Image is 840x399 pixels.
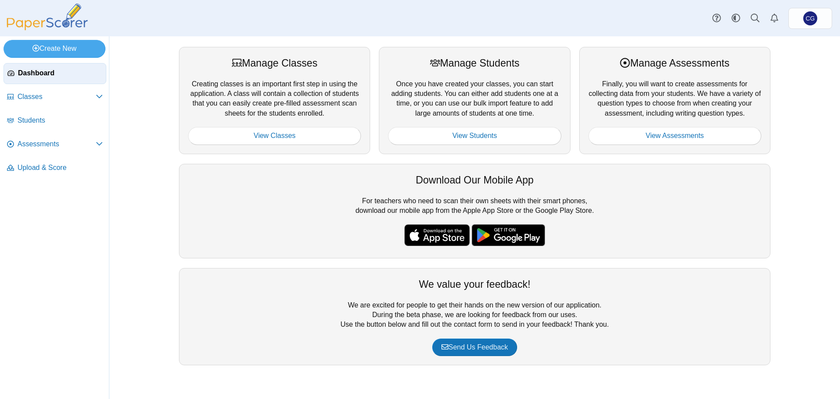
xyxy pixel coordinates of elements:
[3,87,106,108] a: Classes
[179,47,370,154] div: Creating classes is an important first step in using the application. A class will contain a coll...
[3,4,91,30] img: PaperScorer
[588,56,761,70] div: Manage Assessments
[17,92,96,102] span: Classes
[765,9,784,28] a: Alerts
[179,268,770,365] div: We are excited for people to get their hands on the new version of our application. During the be...
[3,158,106,179] a: Upload & Score
[432,339,517,356] a: Send Us Feedback
[806,15,815,21] span: Christopher Gutierrez
[18,68,102,78] span: Dashboard
[188,56,361,70] div: Manage Classes
[3,134,106,155] a: Assessments
[3,24,91,32] a: PaperScorer
[3,63,106,84] a: Dashboard
[188,127,361,145] a: View Classes
[3,110,106,131] a: Students
[179,164,770,258] div: For teachers who need to scan their own sheets with their smart phones, download our mobile app f...
[17,163,103,173] span: Upload & Score
[579,47,770,154] div: Finally, you will want to create assessments for collecting data from your students. We have a va...
[441,343,508,351] span: Send Us Feedback
[188,277,761,291] div: We value your feedback!
[379,47,570,154] div: Once you have created your classes, you can start adding students. You can either add students on...
[17,116,103,125] span: Students
[188,173,761,187] div: Download Our Mobile App
[388,127,561,145] a: View Students
[3,40,105,57] a: Create New
[404,224,470,246] img: apple-store-badge.svg
[17,139,96,149] span: Assessments
[788,8,832,29] a: Christopher Gutierrez
[803,11,817,25] span: Christopher Gutierrez
[588,127,761,145] a: View Assessments
[472,224,545,246] img: google-play-badge.png
[388,56,561,70] div: Manage Students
